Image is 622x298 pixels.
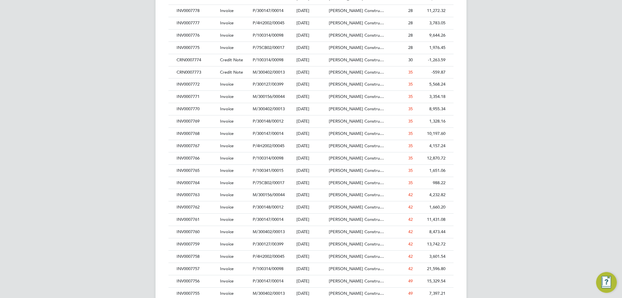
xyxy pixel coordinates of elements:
span: Invoice [220,81,234,87]
span: 35 [408,131,413,136]
div: 1,976.45 [414,42,447,54]
div: 9,644.26 [414,30,447,42]
span: 35 [408,155,413,161]
span: [PERSON_NAME] Constru… [329,32,384,38]
span: 35 [408,143,413,149]
div: [DATE] [295,17,328,29]
span: Invoice [220,32,234,38]
div: CRN0007774 [175,54,218,66]
div: INV0007765 [175,165,218,177]
span: Invoice [220,143,234,149]
div: 8,473.44 [414,226,447,238]
span: Invoice [220,241,234,247]
div: [DATE] [295,78,328,90]
button: Engage Resource Center [596,272,617,293]
span: 42 [408,241,413,247]
div: [DATE] [295,177,328,189]
span: Invoice [220,155,234,161]
div: 3,783.05 [414,17,447,29]
div: -1,263.59 [414,54,447,66]
span: P/300127/00399 [253,81,283,87]
div: INV0007758 [175,251,218,263]
span: P/300147/00014 [253,278,283,284]
div: 10,197.60 [414,128,447,140]
div: [DATE] [295,189,328,201]
span: 42 [408,204,413,210]
span: 42 [408,192,413,197]
span: Invoice [220,168,234,173]
span: 35 [408,69,413,75]
div: [DATE] [295,66,328,78]
div: -559.87 [414,66,447,78]
div: [DATE] [295,115,328,127]
span: Invoice [220,229,234,234]
span: 35 [408,94,413,99]
div: [DATE] [295,152,328,164]
span: P/75CB02/00017 [253,45,284,50]
span: P/100341/00015 [253,168,283,173]
div: INV0007771 [175,91,218,103]
span: [PERSON_NAME] Constru… [329,192,384,197]
div: [DATE] [295,238,328,250]
div: 3,601.54 [414,251,447,263]
div: [DATE] [295,214,328,226]
span: P/300127/00399 [253,241,283,247]
span: P/100314/00098 [253,155,283,161]
span: [PERSON_NAME] Constru… [329,45,384,50]
span: 42 [408,217,413,222]
span: P/4H2002/00045 [253,20,284,26]
div: INV0007777 [175,17,218,29]
div: INV0007756 [175,275,218,287]
div: 5,568.24 [414,78,447,90]
div: [DATE] [295,30,328,42]
div: INV0007766 [175,152,218,164]
span: P/100314/00098 [253,57,283,63]
span: [PERSON_NAME] Constru… [329,20,384,26]
span: [PERSON_NAME] Constru… [329,8,384,13]
span: Invoice [220,254,234,259]
div: [DATE] [295,42,328,54]
span: 42 [408,254,413,259]
span: P/300147/00014 [253,217,283,222]
span: 28 [408,45,413,50]
span: [PERSON_NAME] Constru… [329,266,384,271]
div: 8,955.34 [414,103,447,115]
div: [DATE] [295,91,328,103]
span: 28 [408,32,413,38]
span: Invoice [220,8,234,13]
span: Invoice [220,192,234,197]
span: P/4H2002/00045 [253,143,284,149]
span: [PERSON_NAME] Constru… [329,241,384,247]
span: M/300402/00013 [253,291,285,296]
div: INV0007764 [175,177,218,189]
span: Invoice [220,106,234,112]
span: 42 [408,266,413,271]
span: P/100314/00098 [253,32,283,38]
div: CRN0007773 [175,66,218,78]
span: Invoice [220,45,234,50]
span: [PERSON_NAME] Constru… [329,106,384,112]
span: Invoice [220,266,234,271]
span: [PERSON_NAME] Constru… [329,291,384,296]
span: 42 [408,229,413,234]
span: [PERSON_NAME] Constru… [329,118,384,124]
span: P/75CB02/00017 [253,180,284,185]
div: [DATE] [295,140,328,152]
span: [PERSON_NAME] Constru… [329,69,384,75]
span: 35 [408,118,413,124]
span: [PERSON_NAME] Constru… [329,57,384,63]
span: M/300402/00013 [253,69,285,75]
span: M/300156/00044 [253,94,285,99]
span: P/4H2002/00045 [253,254,284,259]
div: INV0007775 [175,42,218,54]
span: 28 [408,8,413,13]
div: 13,742.72 [414,238,447,250]
div: [DATE] [295,54,328,66]
div: 21,596.80 [414,263,447,275]
span: 30 [408,57,413,63]
span: Invoice [220,118,234,124]
div: INV0007770 [175,103,218,115]
div: INV0007778 [175,5,218,17]
div: 3,354.18 [414,91,447,103]
span: Invoice [220,291,234,296]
